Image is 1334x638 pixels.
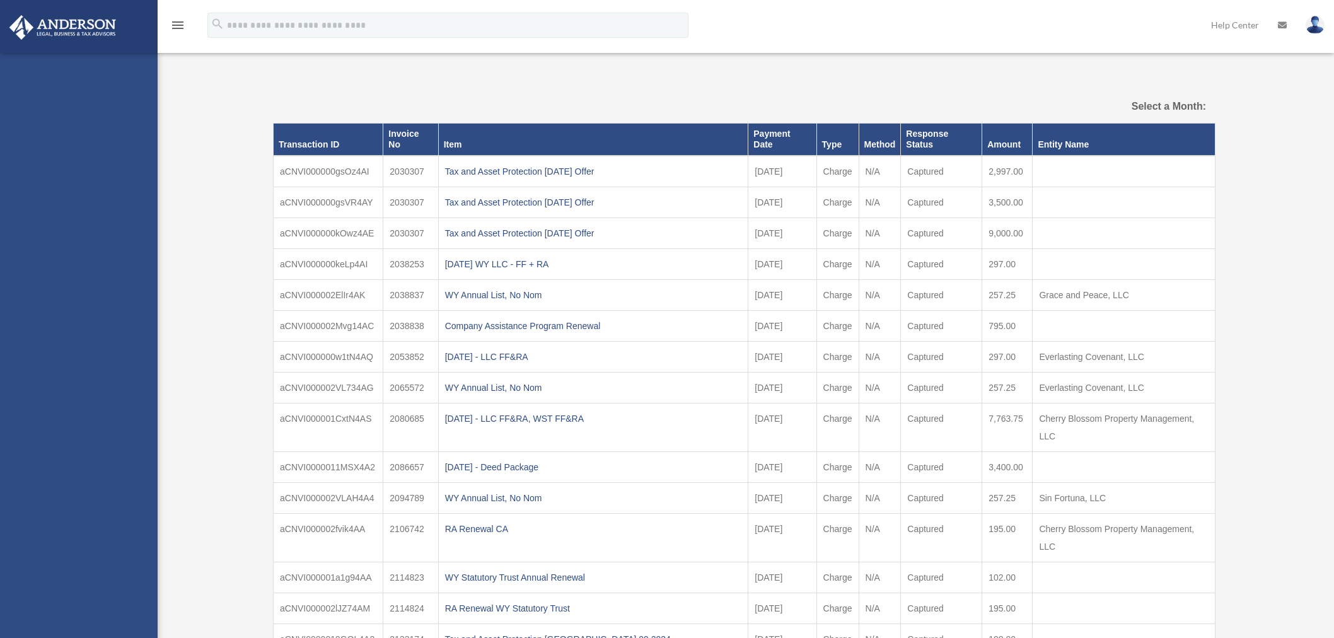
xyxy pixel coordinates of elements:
td: Captured [901,451,982,482]
td: [DATE] [748,451,816,482]
td: N/A [859,482,901,513]
td: aCNVI000000w1tN4AQ [274,341,383,372]
td: Charge [816,513,859,562]
div: [DATE] - LLC FF&RA, WST FF&RA [445,410,742,427]
td: 257.25 [982,279,1033,310]
td: [DATE] [748,562,816,593]
td: N/A [859,341,901,372]
td: 297.00 [982,341,1033,372]
td: 2086657 [383,451,438,482]
td: Captured [901,341,982,372]
td: [DATE] [748,156,816,187]
div: Tax and Asset Protection [DATE] Offer [445,194,742,211]
td: aCNVI000002lJZ74AM [274,593,383,623]
td: 195.00 [982,593,1033,623]
a: menu [170,22,185,33]
div: RA Renewal WY Statutory Trust [445,600,742,617]
td: Cherry Blossom Property Management, LLC [1033,403,1215,451]
img: Anderson Advisors Platinum Portal [6,15,120,40]
td: Everlasting Covenant, LLC [1033,341,1215,372]
th: Amount [982,124,1033,156]
td: 7,763.75 [982,403,1033,451]
td: 2065572 [383,372,438,403]
td: Charge [816,217,859,248]
td: N/A [859,248,901,279]
div: WY Annual List, No Nom [445,286,742,304]
td: aCNVI000002fvik4AA [274,513,383,562]
th: Transaction ID [274,124,383,156]
td: Charge [816,451,859,482]
td: Captured [901,513,982,562]
td: N/A [859,187,901,217]
th: Response Status [901,124,982,156]
td: aCNVI000002VL734AG [274,372,383,403]
td: aCNVI000002ElIr4AK [274,279,383,310]
div: [DATE] WY LLC - FF + RA [445,255,742,273]
td: aCNVI000001a1g94AA [274,562,383,593]
div: Tax and Asset Protection [DATE] Offer [445,224,742,242]
td: [DATE] [748,341,816,372]
td: Everlasting Covenant, LLC [1033,372,1215,403]
td: Captured [901,279,982,310]
div: [DATE] - LLC FF&RA [445,348,742,366]
td: N/A [859,217,901,248]
td: 795.00 [982,310,1033,341]
td: Captured [901,372,982,403]
td: 2030307 [383,156,438,187]
th: Entity Name [1033,124,1215,156]
td: 2080685 [383,403,438,451]
td: Charge [816,372,859,403]
td: N/A [859,279,901,310]
td: [DATE] [748,310,816,341]
td: N/A [859,451,901,482]
td: 2094789 [383,482,438,513]
td: Captured [901,156,982,187]
td: Captured [901,248,982,279]
div: Company Assistance Program Renewal [445,317,742,335]
td: aCNVI000000gsVR4AY [274,187,383,217]
td: aCNVI000002Mvg14AC [274,310,383,341]
td: 2030307 [383,217,438,248]
div: [DATE] - Deed Package [445,458,742,476]
th: Method [859,124,901,156]
td: Charge [816,482,859,513]
div: RA Renewal CA [445,520,742,538]
td: Captured [901,187,982,217]
td: 2053852 [383,341,438,372]
td: Charge [816,156,859,187]
td: [DATE] [748,248,816,279]
div: WY Annual List, No Nom [445,379,742,397]
td: Captured [901,562,982,593]
td: 2114824 [383,593,438,623]
i: search [211,17,224,31]
th: Item [438,124,748,156]
td: N/A [859,310,901,341]
td: 2038837 [383,279,438,310]
td: N/A [859,593,901,623]
td: aCNVI000000gsOz4AI [274,156,383,187]
td: Captured [901,403,982,451]
td: [DATE] [748,217,816,248]
td: aCNVI0000011MSX4A2 [274,451,383,482]
td: N/A [859,156,901,187]
td: 2106742 [383,513,438,562]
td: Charge [816,403,859,451]
td: [DATE] [748,593,816,623]
div: WY Statutory Trust Annual Renewal [445,569,742,586]
th: Invoice No [383,124,438,156]
td: aCNVI000000kOwz4AE [274,217,383,248]
td: [DATE] [748,279,816,310]
td: [DATE] [748,513,816,562]
td: Captured [901,593,982,623]
td: N/A [859,403,901,451]
td: Charge [816,341,859,372]
td: 2038838 [383,310,438,341]
td: aCNVI000001CxtN4AS [274,403,383,451]
td: 102.00 [982,562,1033,593]
td: Charge [816,248,859,279]
td: Captured [901,482,982,513]
td: N/A [859,562,901,593]
td: Charge [816,593,859,623]
td: aCNVI000002VLAH4A4 [274,482,383,513]
div: WY Annual List, No Nom [445,489,742,507]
